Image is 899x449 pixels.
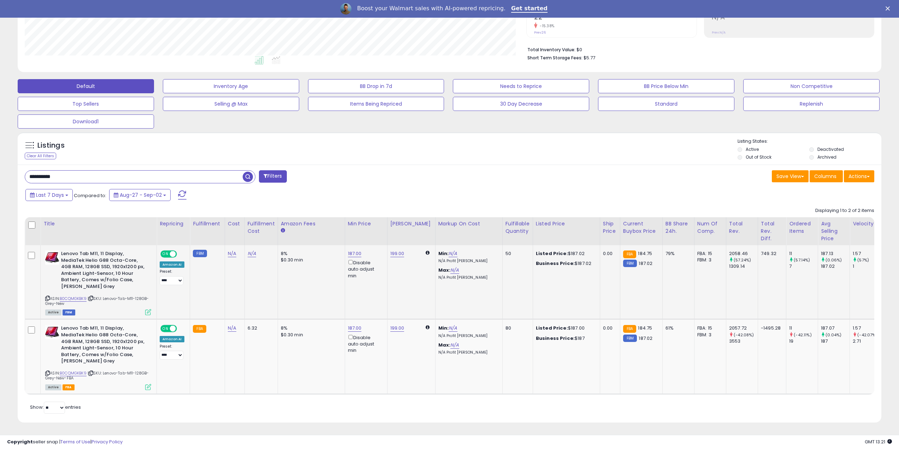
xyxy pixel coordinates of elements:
[865,438,892,445] span: 2025-09-10 13:21 GMT
[853,220,879,228] div: Velocity
[853,338,881,344] div: 2.71
[729,338,758,344] div: 3553
[308,79,444,93] button: BB Drop in 7d
[857,257,869,263] small: (57%)
[537,23,555,29] small: -15.38%
[821,338,850,344] div: 187
[505,220,530,235] div: Fulfillable Quantity
[536,335,575,342] b: Business Price:
[248,325,272,331] div: 6.32
[536,260,595,267] div: $187.02
[697,325,721,331] div: FBA: 15
[438,342,451,348] b: Max:
[160,344,184,360] div: Preset:
[603,220,617,235] div: Ship Price
[815,207,874,214] div: Displaying 1 to 2 of 2 items
[697,332,721,338] div: FBM: 3
[729,325,758,331] div: 2057.72
[281,250,339,257] div: 8%
[534,30,546,35] small: Prev: 26
[761,250,781,257] div: 749.32
[120,191,162,199] span: Aug-27 - Sep-02
[45,296,149,306] span: | SKU: Lenovo-Tab-M11-128GB-Grey-New
[638,325,652,331] span: 184.75
[536,335,595,342] div: $187
[603,325,615,331] div: 0.00
[45,384,61,390] span: All listings currently available for purchase on Amazon
[623,220,660,235] div: Current Buybox Price
[821,263,850,270] div: 187.02
[666,325,689,331] div: 61%
[761,220,783,242] div: Total Rev. Diff.
[193,250,207,257] small: FBM
[450,267,459,274] a: N/A
[281,220,342,228] div: Amazon Fees
[438,259,497,264] p: N/A Profit [PERSON_NAME]
[814,173,836,180] span: Columns
[729,263,758,270] div: 1309.14
[536,260,575,267] b: Business Price:
[746,146,759,152] label: Active
[453,79,589,93] button: Needs to Reprice
[449,250,457,257] a: N/A
[639,335,652,342] span: 187.02
[638,250,652,257] span: 184.75
[598,79,734,93] button: BB Price Below Min
[281,257,339,263] div: $0.30 min
[348,325,362,332] a: 187.00
[60,370,87,376] a: B0CQMGKBK9
[743,79,880,93] button: Non Competitive
[789,220,815,235] div: Ordered Items
[161,326,170,332] span: ON
[729,250,758,257] div: 2058.46
[18,79,154,93] button: Default
[821,220,847,242] div: Avg Selling Price
[853,325,881,331] div: 1.57
[584,54,595,61] span: $5.77
[449,325,457,332] a: N/A
[853,250,881,257] div: 1.57
[536,220,597,228] div: Listed Price
[821,325,850,331] div: 187.07
[25,189,73,201] button: Last 7 Days
[853,263,881,270] div: 1
[43,220,154,228] div: Title
[697,220,723,235] div: Num of Comp.
[438,325,449,331] b: Min:
[163,97,299,111] button: Selling @ Max
[761,325,781,331] div: -1495.28
[527,55,582,61] b: Short Term Storage Fees:
[712,30,726,35] small: Prev: N/A
[826,332,841,338] small: (0.04%)
[746,154,771,160] label: Out of Stock
[772,170,809,182] button: Save View
[826,257,842,263] small: (0.06%)
[505,325,527,331] div: 80
[623,260,637,267] small: FBM
[7,439,123,445] div: seller snap | |
[794,332,811,338] small: (-42.11%)
[163,79,299,93] button: Inventory Age
[527,47,575,53] b: Total Inventory Value:
[789,263,818,270] div: 7
[623,335,637,342] small: FBM
[738,138,881,145] p: Listing States:
[7,438,33,445] strong: Copyright
[729,220,755,235] div: Total Rev.
[810,170,843,182] button: Columns
[63,309,75,315] span: FBM
[639,260,652,267] span: 187.02
[438,275,497,280] p: N/A Profit [PERSON_NAME]
[821,250,850,257] div: 187.13
[248,250,256,257] a: N/A
[438,220,499,228] div: Markup on Cost
[63,384,75,390] span: FBA
[598,97,734,111] button: Standard
[789,325,818,331] div: 11
[176,251,187,257] span: OFF
[623,325,636,333] small: FBA
[91,438,123,445] a: Privacy Policy
[844,170,874,182] button: Actions
[666,220,691,235] div: BB Share 24h.
[450,342,459,349] a: N/A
